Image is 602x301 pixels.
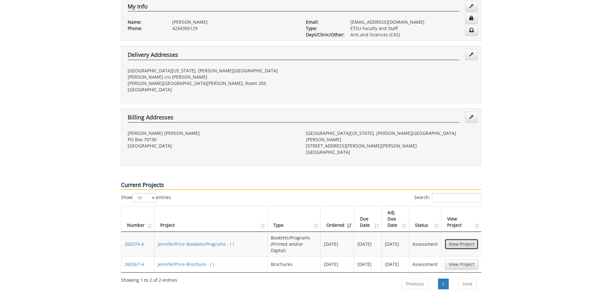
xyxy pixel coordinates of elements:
[121,206,155,232] th: Number: activate to sort column ascending
[441,206,482,232] th: View Project: activate to sort column ascending
[445,239,478,250] a: View Project
[128,136,296,143] p: PO Box 70730
[125,241,144,247] a: 260374-A
[350,25,475,32] p: ETSU Faculty and Staff
[321,206,354,232] th: Ordered: activate to sort column ascending
[409,232,441,256] td: Assessment
[409,206,441,232] th: Status: activate to sort column ascending
[128,3,459,12] h4: My Info
[465,25,478,36] a: Change Communication Preferences
[465,13,478,24] a: Change Password
[459,279,477,289] a: Next
[306,143,475,149] p: [STREET_ADDRESS][PERSON_NAME][PERSON_NAME]
[128,25,163,32] p: Phone:
[306,19,341,25] p: Email:
[128,114,459,123] h4: Billing Addresses
[128,130,296,136] p: [PERSON_NAME] [PERSON_NAME]
[354,256,382,272] td: [DATE]
[172,19,296,25] p: [PERSON_NAME]
[438,279,449,289] a: 1
[350,32,475,38] p: Arts and Sciences (CAS)
[128,19,163,25] p: Name:
[465,112,478,123] a: Edit Addresses
[172,25,296,32] p: 4234395129
[268,256,321,272] td: Brochures
[321,256,354,272] td: [DATE]
[306,25,341,32] p: Type:
[121,193,171,202] label: Show entries
[432,193,481,202] input: Search:
[132,193,156,202] select: Showentries
[465,1,478,12] a: Edit Info
[382,232,409,256] td: [DATE]
[158,261,214,267] a: JenniferPrice-Brochure - ( )
[128,80,296,87] p: [PERSON_NAME][GEOGRAPHIC_DATA][PERSON_NAME], Room 205
[125,261,144,267] a: 260267-A
[128,87,296,93] p: [GEOGRAPHIC_DATA]
[268,206,321,232] th: Type: activate to sort column ascending
[158,241,234,247] a: JenniferPrice-Booklets/Programs - ( )
[121,274,177,283] div: Showing 1 to 2 of 2 entries
[409,256,441,272] td: Assessment
[128,52,459,60] h4: Delivery Addresses
[306,149,475,155] p: [GEOGRAPHIC_DATA]
[354,206,382,232] th: Due Date: activate to sort column ascending
[306,32,341,38] p: Dept/Clinic/Other:
[128,143,296,149] p: [GEOGRAPHIC_DATA]
[382,206,409,232] th: Adj. Due Date: activate to sort column ascending
[382,256,409,272] td: [DATE]
[128,68,296,80] p: [GEOGRAPHIC_DATA][US_STATE], [PERSON_NAME][GEOGRAPHIC_DATA][PERSON_NAME] c/o [PERSON_NAME]
[306,130,475,143] p: [GEOGRAPHIC_DATA][US_STATE], [PERSON_NAME][GEOGRAPHIC_DATA][PERSON_NAME]
[354,232,382,256] td: [DATE]
[350,19,475,25] p: [EMAIL_ADDRESS][DOMAIN_NAME]
[321,232,354,256] td: [DATE]
[414,193,481,202] label: Search:
[121,181,481,190] p: Current Projects
[402,279,428,289] a: Previous
[155,206,268,232] th: Project: activate to sort column ascending
[465,49,478,60] a: Edit Addresses
[268,232,321,256] td: Booklets/Programs (Printed and/or Digital)
[445,259,478,270] a: View Project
